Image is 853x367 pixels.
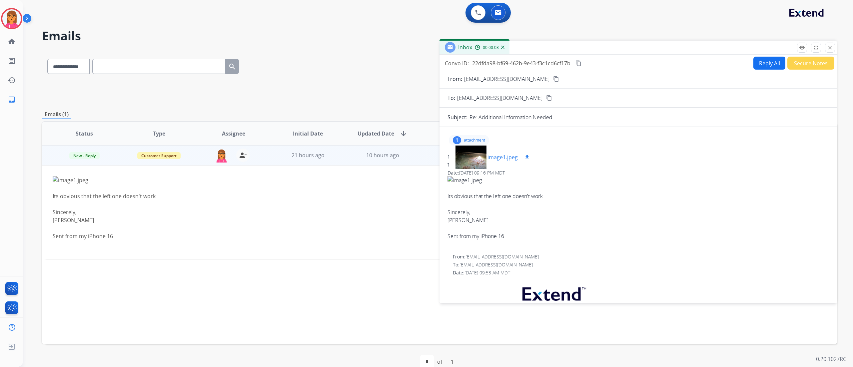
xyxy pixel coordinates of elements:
p: [EMAIL_ADDRESS][DOMAIN_NAME] [464,75,549,83]
h2: Emails [42,29,837,43]
img: image1.jpeg [447,176,829,184]
mat-icon: content_copy [546,95,552,101]
div: [PERSON_NAME] [53,216,677,224]
p: Convo ID: [445,59,469,67]
p: Re: Additional Information Needed [469,113,552,121]
div: From: [447,154,829,160]
button: Secure Notes [787,57,834,70]
mat-icon: home [8,38,16,46]
span: Customer Support [137,152,181,159]
span: [DATE] 09:16 PM MDT [459,170,505,176]
div: To: [447,162,829,168]
mat-icon: person_remove [239,151,247,159]
div: Date: [447,170,829,176]
mat-icon: inbox [8,96,16,104]
p: attachment [464,138,485,143]
mat-icon: search [228,63,236,71]
span: 21 hours ago [292,152,325,159]
mat-icon: content_copy [575,60,581,66]
div: 1 [453,136,461,144]
span: Type [153,130,165,138]
mat-icon: fullscreen [813,45,819,51]
mat-icon: download [524,154,530,160]
img: avatar [2,9,21,28]
div: Date: [453,269,829,276]
div: [PERSON_NAME] [447,216,829,224]
img: agent-avatar [215,149,228,163]
img: image1.jpeg [53,176,677,184]
img: extend.png [514,279,593,306]
span: [EMAIL_ADDRESS][DOMAIN_NAME] [457,94,542,102]
div: Its obvious that the left one doesn't work [53,192,677,200]
span: Inbox [458,44,472,51]
span: [EMAIL_ADDRESS][DOMAIN_NAME] [465,253,539,260]
div: Sincerely, [447,208,829,248]
p: 0.20.1027RC [816,355,846,363]
p: Emails (1) [42,110,71,119]
div: Sent from my iPhone 16 [447,232,829,240]
span: Status [76,130,93,138]
button: Reply All [753,57,785,70]
span: New - Reply [69,152,100,159]
mat-icon: content_copy [553,76,559,82]
p: From: [447,75,462,83]
span: Updated Date [358,130,394,138]
div: To: [453,261,829,268]
mat-icon: list_alt [8,57,16,65]
span: 00:00:03 [483,45,499,50]
span: 22dfda98-bf69-462b-9e43-f3c1cd6cf17b [472,60,570,67]
span: 10 hours ago [366,152,399,159]
span: Assignee [222,130,245,138]
span: [EMAIL_ADDRESS][DOMAIN_NAME] [459,261,533,268]
p: Subject: [447,113,467,121]
div: Sent from my iPhone 16 [53,232,677,240]
p: image1.jpeg [487,153,518,161]
mat-icon: close [827,45,833,51]
span: [DATE] 09:53 AM MDT [464,269,510,276]
mat-icon: arrow_downward [400,130,408,138]
div: Its obvious that the left one doesn't work [447,192,829,200]
div: of [437,358,442,366]
p: To: [447,94,455,102]
div: Sincerely, [53,208,677,248]
span: Initial Date [293,130,323,138]
mat-icon: remove_red_eye [799,45,805,51]
mat-icon: history [8,76,16,84]
div: From: [453,253,829,260]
